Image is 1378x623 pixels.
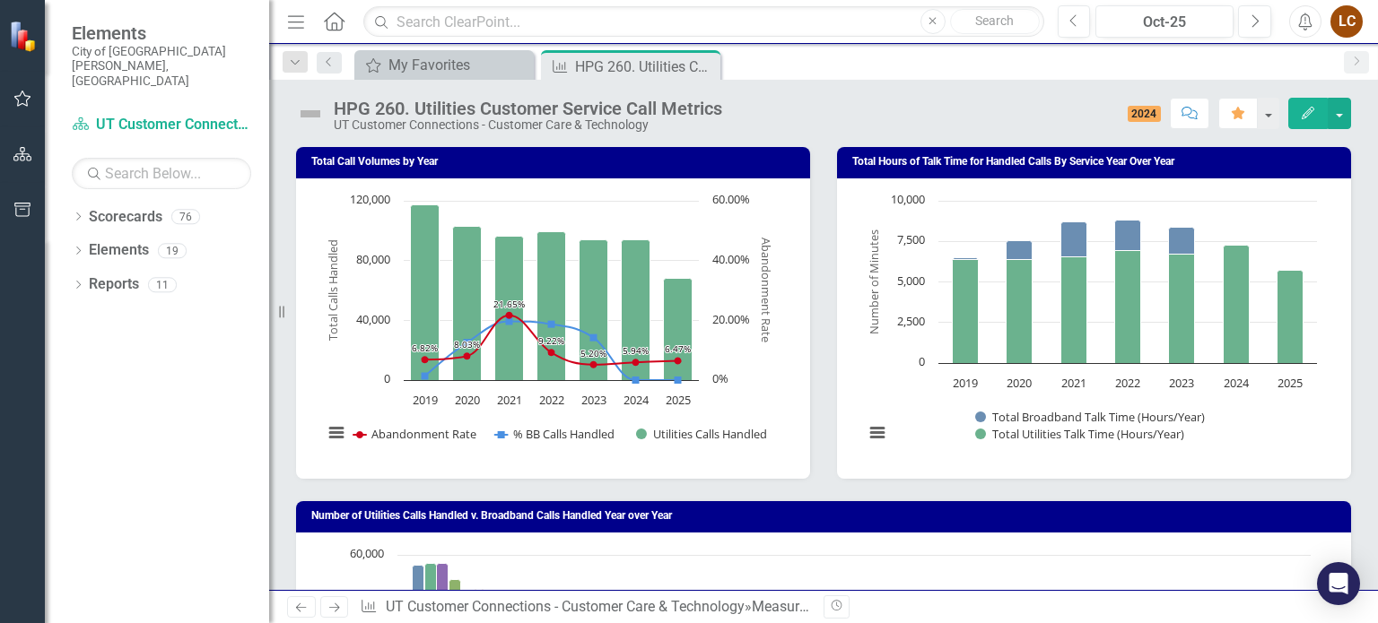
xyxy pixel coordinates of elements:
[665,342,691,355] text: 6.47%
[314,192,792,461] div: Chart. Highcharts interactive chart.
[72,115,251,135] a: UT Customer Connections - Customer Care & Technology
[158,243,187,258] div: 19
[623,344,649,357] text: 5.94%
[1169,375,1194,391] text: 2023
[897,231,925,247] text: 7,500
[1169,228,1195,255] path: 2023, 1,637. Total Broadband Talk Time (Hours/Year).
[72,44,251,88] small: City of [GEOGRAPHIC_DATA][PERSON_NAME], [GEOGRAPHIC_DATA]
[675,376,682,384] path: 2025, 0. % BB Calls Handled.
[360,597,810,618] div: » »
[1169,255,1195,364] path: 2023, 6,710. Total Utilities Talk Time (Hours/Year).
[537,232,566,381] path: 2022, 99,399. Utilities Calls Handled.
[950,9,1040,34] button: Search
[493,298,525,310] text: 21.65%
[891,191,925,207] text: 10,000
[412,342,438,354] text: 6.82%
[1330,5,1363,38] button: LC
[411,205,440,381] path: 2019, 117,405. Utilities Calls Handled.
[752,598,814,615] a: Measures
[353,426,475,442] button: Show Abandonment Rate
[590,361,597,368] path: 2023, 5.20205403. Abandonment Rate.
[89,207,162,228] a: Scorecards
[1278,271,1304,364] path: 2025, 5,702. Total Utilities Talk Time (Hours/Year).
[89,274,139,295] a: Reports
[919,353,925,369] text: 0
[455,392,480,408] text: 2020
[548,321,555,328] path: 2022, 18.70665402. % BB Calls Handled.
[664,279,693,381] path: 2025, 68,124. Utilities Calls Handled.
[666,392,691,408] text: 2025
[1061,222,1087,257] path: 2021, 2,191. Total Broadband Talk Time (Hours/Year).
[632,376,640,384] path: 2024, 0. % BB Calls Handled.
[548,349,555,356] path: 2022, 9.21639051. Abandonment Rate.
[453,227,482,381] path: 2020, 102,722. Utilities Calls Handled.
[422,318,682,385] g: % BB Calls Handled, series 2 of 3. Line with 7 data points. Y axis, Abandonment Rate.
[953,246,1304,364] g: Total Utilities Talk Time (Hours/Year), bar series 2 of 2 with 7 bars.
[363,6,1043,38] input: Search ClearPoint...
[975,13,1014,28] span: Search
[495,426,616,442] button: Show % BB Calls Handled
[539,392,564,408] text: 2022
[311,156,801,168] h3: Total Call Volumes by Year
[356,251,390,267] text: 80,000
[636,426,770,442] button: Show Utilities Calls Handled
[1095,5,1234,38] button: Oct-25
[464,352,471,359] path: 2020, 8.03235918. Abandonment Rate.
[675,358,682,365] path: 2025, 6.46908578. Abandonment Rate.
[413,392,438,408] text: 2019
[581,392,606,408] text: 2023
[422,373,429,380] path: 2019, 1.34448132. % BB Calls Handled.
[712,370,728,386] text: 0%
[422,356,429,363] path: 2019, 6.81572335. Abandonment Rate.
[975,426,1187,442] button: Show Total Utilities Talk Time (Hours/Year)
[1061,375,1086,391] text: 2021
[1115,221,1141,251] path: 2022, 1,901. Total Broadband Talk Time (Hours/Year).
[953,260,979,364] path: 2019, 6,365. Total Utilities Talk Time (Hours/Year).
[350,191,390,207] text: 120,000
[497,392,522,408] text: 2021
[1007,241,1033,260] path: 2020, 1,130. Total Broadband Talk Time (Hours/Year).
[590,334,597,342] path: 2023, 14.20557679. % BB Calls Handled.
[712,311,750,327] text: 20.00%
[897,313,925,329] text: 2,500
[953,258,979,260] path: 2019, 103. Total Broadband Talk Time (Hours/Year).
[865,420,890,446] button: View chart menu, Chart
[758,238,774,343] text: Abandonment Rate
[72,22,251,44] span: Elements
[1317,562,1360,605] div: Open Intercom Messenger
[632,359,640,366] path: 2024, 5.9426556. Abandonment Rate.
[580,240,608,381] path: 2023, 94,059. Utilities Calls Handled.
[311,510,1342,522] h3: Number of Utilities Calls Handled v. Broadband Calls Handled Year over Year
[953,201,1291,260] g: Total Broadband Talk Time (Hours/Year), bar series 1 of 2 with 7 bars.
[9,21,40,52] img: ClearPoint Strategy
[411,205,693,381] g: Utilities Calls Handled, series 3 of 3. Bar series with 7 bars. Y axis, Total Calls Handled.
[334,99,722,118] div: HPG 260. Utilities Customer Service Call Metrics
[350,545,384,561] text: 60,000
[72,158,251,189] input: Search Below...
[384,370,390,386] text: 0
[1128,106,1162,122] span: 2024
[975,409,1207,425] button: Show Total Broadband Talk Time (Hours/Year)
[386,598,745,615] a: UT Customer Connections - Customer Care & Technology
[897,273,925,289] text: 5,000
[314,192,785,461] svg: Interactive chart
[1007,260,1033,364] path: 2020, 6,384. Total Utilities Talk Time (Hours/Year).
[506,312,513,319] path: 2021, 21.64963398. Abandonment Rate.
[1061,257,1087,364] path: 2021, 6,533. Total Utilities Talk Time (Hours/Year).
[1224,246,1250,364] path: 2024, 7,265. Total Utilities Talk Time (Hours/Year).
[171,209,200,224] div: 76
[324,420,349,446] button: View chart menu, Chart
[1224,375,1250,391] text: 2024
[538,334,564,347] text: 9.22%
[712,251,750,267] text: 40.00%
[454,338,480,350] text: 8.03%
[1102,12,1227,33] div: Oct-25
[359,54,529,76] a: My Favorites
[855,192,1326,461] svg: Interactive chart
[388,54,529,76] div: My Favorites
[296,100,325,128] img: Not Defined
[356,311,390,327] text: 40,000
[580,347,606,359] text: 5.20%
[495,237,524,381] path: 2021, 96,579. Utilities Calls Handled.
